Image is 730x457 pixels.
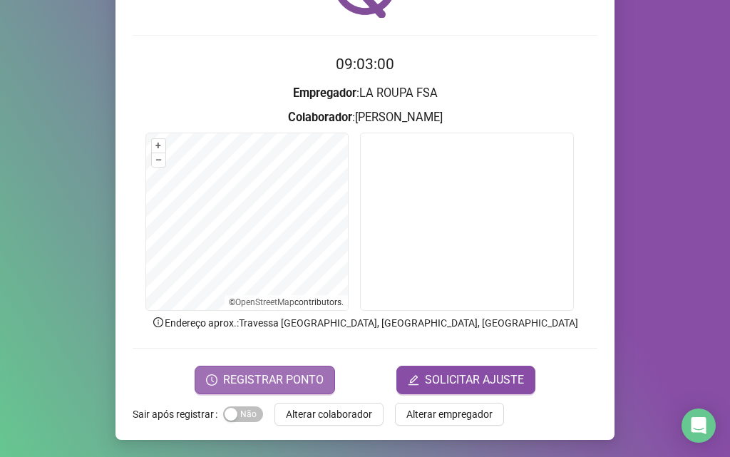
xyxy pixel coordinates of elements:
a: OpenStreetMap [235,297,294,307]
span: Alterar empregador [406,406,493,422]
span: edit [408,374,419,386]
span: info-circle [152,316,165,329]
button: Alterar empregador [395,403,504,426]
span: REGISTRAR PONTO [223,371,324,389]
span: Alterar colaborador [286,406,372,422]
div: Open Intercom Messenger [682,409,716,443]
strong: Colaborador [288,111,352,124]
label: Sair após registrar [133,403,223,426]
p: Endereço aprox. : Travessa [GEOGRAPHIC_DATA], [GEOGRAPHIC_DATA], [GEOGRAPHIC_DATA] [133,315,597,331]
strong: Empregador [293,86,356,100]
button: Alterar colaborador [274,403,384,426]
h3: : [PERSON_NAME] [133,108,597,127]
button: – [152,153,165,167]
span: clock-circle [206,374,217,386]
span: SOLICITAR AJUSTE [425,371,524,389]
li: © contributors. [229,297,344,307]
button: REGISTRAR PONTO [195,366,335,394]
time: 09:03:00 [336,56,394,73]
h3: : LA ROUPA FSA [133,84,597,103]
button: + [152,139,165,153]
button: editSOLICITAR AJUSTE [396,366,535,394]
